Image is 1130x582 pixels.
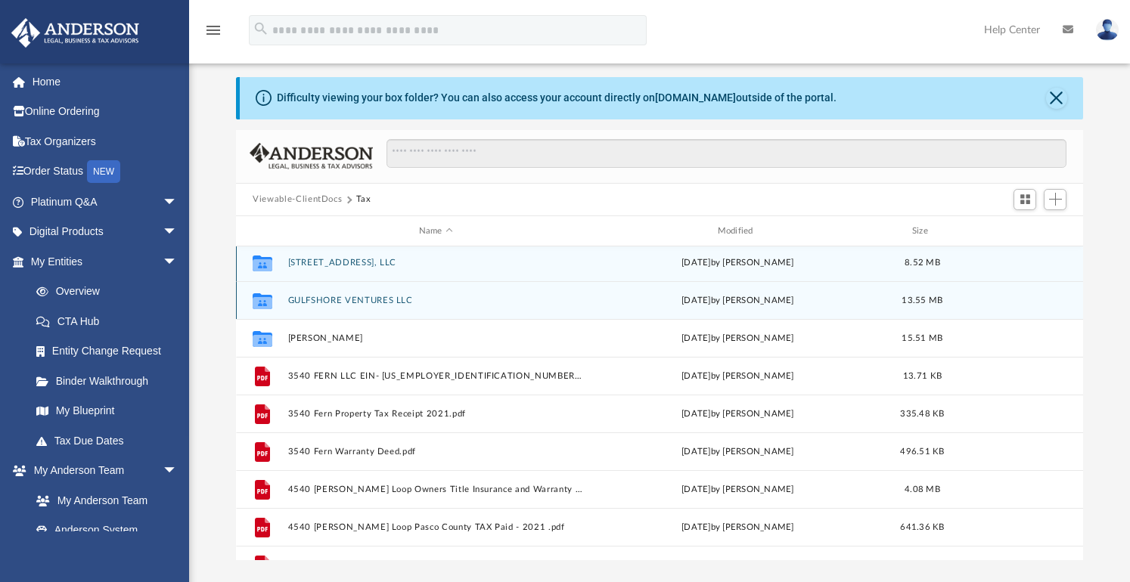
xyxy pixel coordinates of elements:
[902,296,943,305] span: 13.55 MB
[901,410,945,418] span: 335.48 KB
[1046,88,1067,109] button: Close
[288,333,584,343] button: [PERSON_NAME]
[11,217,200,247] a: Digital Productsarrow_drop_down
[11,246,200,277] a: My Entitiesarrow_drop_down
[163,456,193,487] span: arrow_drop_down
[590,332,886,345] div: [DATE] by [PERSON_NAME]
[386,139,1066,168] input: Search files and folders
[959,224,1065,238] div: id
[893,224,953,238] div: Size
[1014,189,1036,210] button: Switch to Grid View
[590,445,886,459] div: [DATE] by [PERSON_NAME]
[1044,189,1066,210] button: Add
[204,29,222,39] a: menu
[288,484,584,494] button: 4540 [PERSON_NAME] Loop Owners Title Insurance and Warranty Deed.pdf
[590,294,886,308] div: [DATE] by [PERSON_NAME]
[11,187,200,217] a: Platinum Q&Aarrow_drop_down
[21,396,193,426] a: My Blueprint
[287,224,583,238] div: Name
[11,126,200,156] a: Tax Organizers
[902,334,943,342] span: 15.51 MB
[655,91,736,104] a: [DOMAIN_NAME]
[163,187,193,218] span: arrow_drop_down
[204,21,222,39] i: menu
[590,559,886,572] div: [DATE] by [PERSON_NAME]
[590,256,886,270] div: [DATE] by [PERSON_NAME]
[277,90,837,106] div: Difficulty viewing your box folder? You can also access your account directly on outside of the p...
[288,258,584,268] button: [STREET_ADDRESS], LLC
[905,258,940,267] span: 8.52 MB
[11,456,193,486] a: My Anderson Teamarrow_drop_down
[253,20,269,37] i: search
[901,447,945,456] span: 496.51 KB
[21,426,200,456] a: Tax Due Dates
[288,371,584,381] button: 3540 FERN LLC EIN- [US_EMPLOYER_IDENTIFICATION_NUMBER].pdf
[11,67,200,97] a: Home
[288,409,584,419] button: 3540 Fern Property Tax Receipt 2021.pdf
[356,193,371,206] button: Tax
[1096,19,1119,41] img: User Pic
[21,277,200,307] a: Overview
[21,366,200,396] a: Binder Walkthrough
[11,97,200,127] a: Online Ordering
[21,515,193,546] a: Anderson System
[21,336,200,367] a: Entity Change Request
[163,246,193,277] span: arrow_drop_down
[288,447,584,457] button: 3540 Fern Warranty Deed.pdf
[21,485,185,515] a: My Anderson Team
[901,523,945,531] span: 641.36 KB
[21,306,200,336] a: CTA Hub
[590,370,886,383] div: [DATE] by [PERSON_NAME]
[590,483,886,497] div: [DATE] by [PERSON_NAME]
[590,521,886,534] div: [DATE] by [PERSON_NAME]
[288,522,584,532] button: 4540 [PERSON_NAME] Loop Pasco County TAX Paid - 2021 .pdf
[288,296,584,305] button: GULFSHORE VENTURES LLC
[590,407,886,421] div: [DATE] by [PERSON_NAME]
[7,18,144,48] img: Anderson Advisors Platinum Portal
[243,224,281,238] div: id
[87,160,120,183] div: NEW
[11,156,200,187] a: Order StatusNEW
[590,224,886,238] div: Modified
[236,246,1083,560] div: grid
[903,372,942,380] span: 13.71 KB
[163,217,193,248] span: arrow_drop_down
[253,193,342,206] button: Viewable-ClientDocs
[905,485,940,494] span: 4.08 MB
